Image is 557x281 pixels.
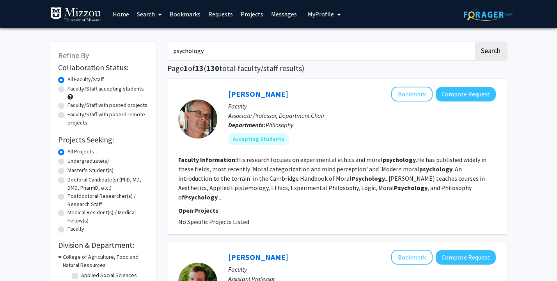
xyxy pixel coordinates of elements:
[464,9,513,21] img: ForagerOne Logo
[436,87,496,101] button: Compose Request to Philip Robbins
[67,166,114,174] label: Master's Student(s)
[228,101,496,111] p: Faculty
[419,165,452,173] b: psychology
[67,157,109,165] label: Undergraduate(s)
[167,64,507,73] h1: Page of ( total faculty/staff results)
[178,218,249,226] span: No Specific Projects Listed
[308,10,334,18] span: My Profile
[58,63,148,72] h2: Collaboration Status:
[475,42,507,60] button: Search
[228,265,496,274] p: Faculty
[266,121,293,129] span: Philosophy
[237,0,267,28] a: Projects
[63,253,148,269] h3: College of Agriculture, Food and Natural Resources
[6,246,33,275] iframe: Chat
[67,148,94,156] label: All Projects
[58,50,89,60] span: Refine By
[167,42,474,60] input: Search Keywords
[391,250,433,265] button: Add Tyler Smith to Bookmarks
[166,0,204,28] a: Bookmarks
[351,174,385,182] b: Psychology
[58,240,148,250] h2: Division & Department:
[394,184,428,192] b: Psychology
[67,225,84,233] label: Faculty
[178,206,496,215] p: Open Projects
[391,87,433,101] button: Add Philip Robbins to Bookmarks
[67,110,148,127] label: Faculty/Staff with posted remote projects
[436,250,496,265] button: Compose Request to Tyler Smith
[67,75,104,84] label: All Faculty/Staff
[228,133,289,145] mat-chip: Accepting Students
[383,156,416,164] b: psychology
[67,208,148,225] label: Medical Resident(s) / Medical Fellow(s)
[67,192,148,208] label: Postdoctoral Researcher(s) / Research Staff
[184,193,218,201] b: Psychology
[228,111,496,120] p: Associate Professor, Department Chair
[178,156,237,164] b: Faculty Information:
[206,63,219,73] span: 130
[67,85,144,93] label: Faculty/Staff accepting students
[228,89,288,99] a: [PERSON_NAME]
[178,156,486,201] fg-read-more: His research focuses on experimental ethics and moral .He has published widely in these fields, m...
[184,63,188,73] span: 1
[109,0,133,28] a: Home
[195,63,204,73] span: 13
[204,0,237,28] a: Requests
[228,252,288,262] a: [PERSON_NAME]
[67,101,147,109] label: Faculty/Staff with posted projects
[67,176,148,192] label: Doctoral Candidate(s) (PhD, MD, DMD, PharmD, etc.)
[81,271,137,279] label: Applied Social Sciences
[228,121,266,129] b: Departments:
[267,0,301,28] a: Messages
[133,0,166,28] a: Search
[58,135,148,144] h2: Projects Seeking:
[50,7,101,23] img: University of Missouri Logo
